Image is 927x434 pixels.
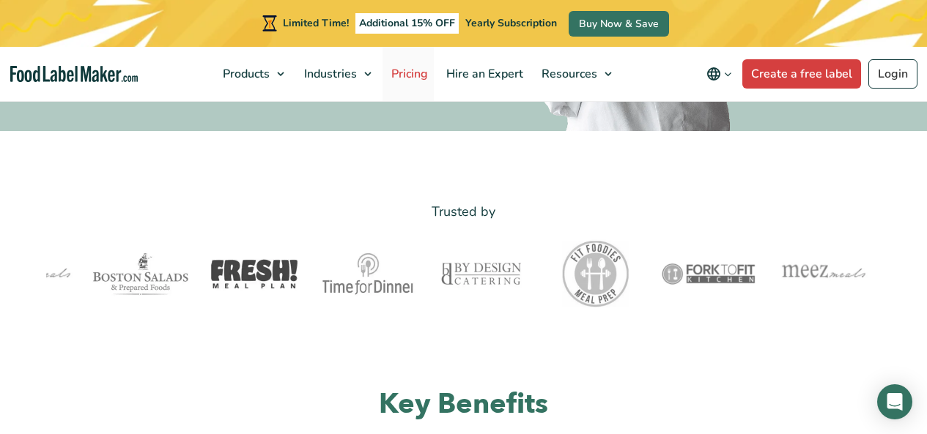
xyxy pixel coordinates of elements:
[387,66,429,82] span: Pricing
[214,47,292,101] a: Products
[295,47,379,101] a: Industries
[10,66,138,83] a: Food Label Maker homepage
[355,13,459,34] span: Additional 15% OFF
[868,59,917,89] a: Login
[437,47,529,101] a: Hire an Expert
[383,47,434,101] a: Pricing
[21,386,907,422] h2: Key Benefits
[300,66,358,82] span: Industries
[218,66,271,82] span: Products
[742,59,861,89] a: Create a free label
[465,16,557,30] span: Yearly Subscription
[283,16,349,30] span: Limited Time!
[569,11,669,37] a: Buy Now & Save
[877,384,912,419] div: Open Intercom Messenger
[533,47,619,101] a: Resources
[46,201,882,222] p: Trusted by
[442,66,525,82] span: Hire an Expert
[537,66,599,82] span: Resources
[696,59,742,89] button: Change language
